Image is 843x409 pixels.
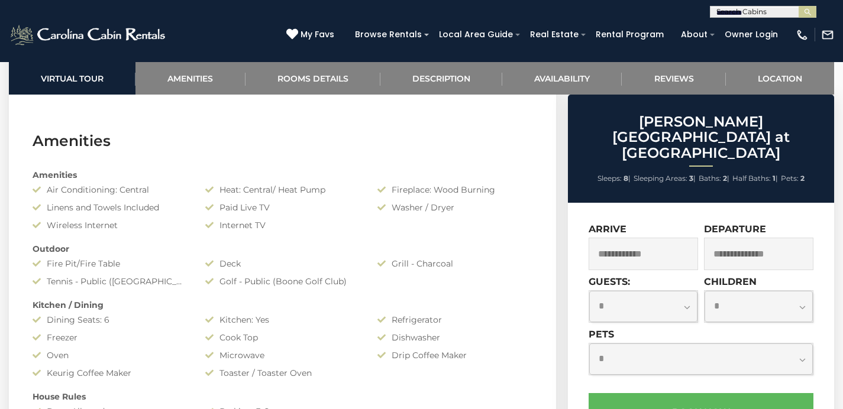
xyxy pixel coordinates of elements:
[196,219,369,231] div: Internet TV
[24,219,196,231] div: Wireless Internet
[699,174,721,183] span: Baths:
[689,174,693,183] strong: 3
[33,131,532,151] h3: Amenities
[24,258,196,270] div: Fire Pit/Fire Table
[24,367,196,379] div: Keurig Coffee Maker
[24,243,541,255] div: Outdoor
[675,25,713,44] a: About
[821,28,834,41] img: mail-regular-white.png
[24,275,196,287] div: Tennis - Public ([GEOGRAPHIC_DATA])
[732,171,778,186] li: |
[699,171,729,186] li: |
[524,25,584,44] a: Real Estate
[624,174,628,183] strong: 8
[196,349,369,361] div: Microwave
[24,391,541,402] div: House Rules
[719,25,784,44] a: Owner Login
[246,62,380,95] a: Rooms Details
[622,62,725,95] a: Reviews
[369,349,541,361] div: Drip Coffee Maker
[704,223,766,235] label: Departure
[196,184,369,196] div: Heat: Central/ Heat Pump
[196,332,369,343] div: Cook Top
[597,174,622,183] span: Sleeps:
[9,23,169,47] img: White-1-2.png
[369,184,541,196] div: Fireplace: Wood Burning
[24,349,196,361] div: Oven
[723,174,727,183] strong: 2
[773,174,776,183] strong: 1
[135,62,245,95] a: Amenities
[24,202,196,213] div: Linens and Towels Included
[380,62,502,95] a: Description
[369,202,541,213] div: Washer / Dryer
[781,174,799,183] span: Pets:
[796,28,809,41] img: phone-regular-white.png
[589,276,630,287] label: Guests:
[589,223,626,235] label: Arrive
[732,174,771,183] span: Half Baths:
[590,25,670,44] a: Rental Program
[24,169,541,181] div: Amenities
[196,367,369,379] div: Toaster / Toaster Oven
[24,299,541,311] div: Kitchen / Dining
[196,258,369,270] div: Deck
[24,332,196,343] div: Freezer
[369,332,541,343] div: Dishwasher
[196,314,369,326] div: Kitchen: Yes
[9,62,135,95] a: Virtual Tour
[634,171,696,186] li: |
[196,202,369,213] div: Paid Live TV
[349,25,428,44] a: Browse Rentals
[800,174,805,183] strong: 2
[502,62,622,95] a: Availability
[571,114,831,161] h2: [PERSON_NAME][GEOGRAPHIC_DATA] at [GEOGRAPHIC_DATA]
[24,314,196,326] div: Dining Seats: 6
[196,275,369,287] div: Golf - Public (Boone Golf Club)
[634,174,687,183] span: Sleeping Areas:
[704,276,757,287] label: Children
[726,62,834,95] a: Location
[433,25,519,44] a: Local Area Guide
[369,314,541,326] div: Refrigerator
[597,171,631,186] li: |
[369,258,541,270] div: Grill - Charcoal
[301,28,334,41] span: My Favs
[24,184,196,196] div: Air Conditioning: Central
[286,28,337,41] a: My Favs
[589,329,614,340] label: Pets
